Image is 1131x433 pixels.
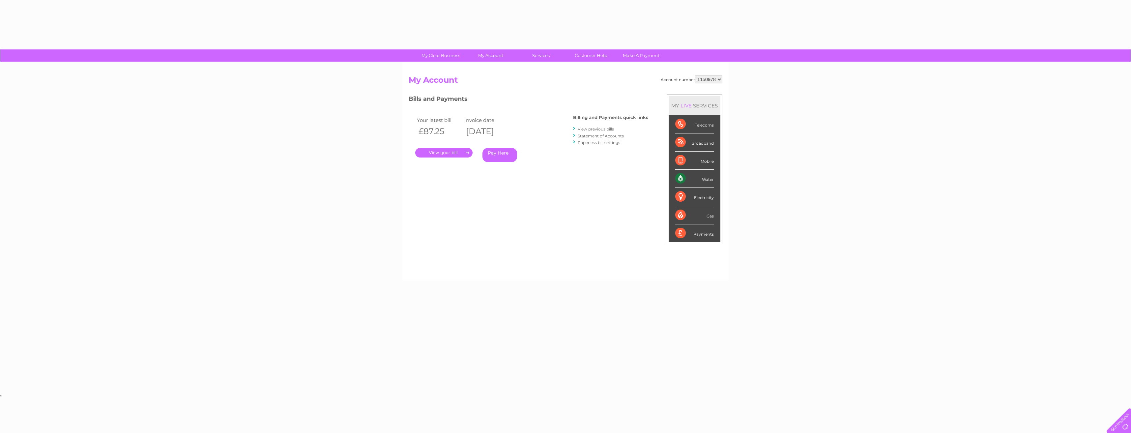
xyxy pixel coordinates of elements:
[578,127,614,131] a: View previous bills
[463,125,510,138] th: [DATE]
[675,152,714,170] div: Mobile
[675,170,714,188] div: Water
[573,115,648,120] h4: Billing and Payments quick links
[675,115,714,133] div: Telecoms
[675,206,714,224] div: Gas
[564,49,618,62] a: Customer Help
[675,133,714,152] div: Broadband
[415,148,473,158] a: .
[661,75,722,83] div: Account number
[614,49,668,62] a: Make A Payment
[578,133,624,138] a: Statement of Accounts
[669,96,720,115] div: MY SERVICES
[463,116,510,125] td: Invoice date
[414,49,468,62] a: My Clear Business
[409,94,648,106] h3: Bills and Payments
[415,116,463,125] td: Your latest bill
[675,188,714,206] div: Electricity
[415,125,463,138] th: £87.25
[482,148,517,162] a: Pay Here
[409,75,722,88] h2: My Account
[464,49,518,62] a: My Account
[514,49,568,62] a: Services
[679,102,693,109] div: LIVE
[578,140,620,145] a: Paperless bill settings
[675,224,714,242] div: Payments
